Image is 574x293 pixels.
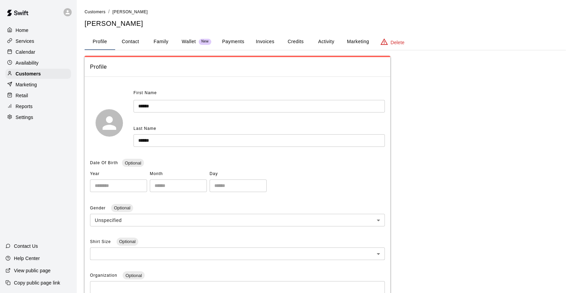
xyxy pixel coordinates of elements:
[123,273,144,278] span: Optional
[199,39,211,44] span: New
[90,273,119,278] span: Organization
[5,36,71,46] a: Services
[85,19,566,28] h5: [PERSON_NAME]
[14,255,40,262] p: Help Center
[16,59,39,66] p: Availability
[14,267,51,274] p: View public page
[5,80,71,90] a: Marketing
[5,47,71,57] a: Calendar
[16,114,33,121] p: Settings
[112,10,148,14] span: [PERSON_NAME]
[16,81,37,88] p: Marketing
[150,169,207,179] span: Month
[182,38,196,45] p: Wallet
[280,34,311,50] button: Credits
[133,126,156,131] span: Last Name
[5,101,71,111] a: Reports
[85,34,115,50] button: Profile
[90,169,147,179] span: Year
[90,214,385,226] div: Unspecified
[115,34,146,50] button: Contact
[250,34,280,50] button: Invoices
[5,112,71,122] a: Settings
[16,92,28,99] p: Retail
[16,49,35,55] p: Calendar
[5,58,71,68] a: Availability
[133,88,157,99] span: First Name
[90,206,107,210] span: Gender
[5,90,71,101] a: Retail
[16,70,41,77] p: Customers
[116,239,138,244] span: Optional
[341,34,374,50] button: Marketing
[16,103,33,110] p: Reports
[14,279,60,286] p: Copy public page link
[217,34,250,50] button: Payments
[85,8,566,16] nav: breadcrumb
[90,160,118,165] span: Date Of Birth
[85,9,106,14] a: Customers
[85,34,566,50] div: basic tabs example
[5,25,71,35] a: Home
[16,38,34,45] p: Services
[122,160,144,166] span: Optional
[146,34,176,50] button: Family
[111,205,133,210] span: Optional
[90,63,385,71] span: Profile
[5,69,71,79] a: Customers
[210,169,267,179] span: Day
[14,243,38,249] p: Contact Us
[391,39,405,46] p: Delete
[85,10,106,14] span: Customers
[311,34,341,50] button: Activity
[108,8,110,15] li: /
[90,239,112,244] span: Shirt Size
[16,27,29,34] p: Home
